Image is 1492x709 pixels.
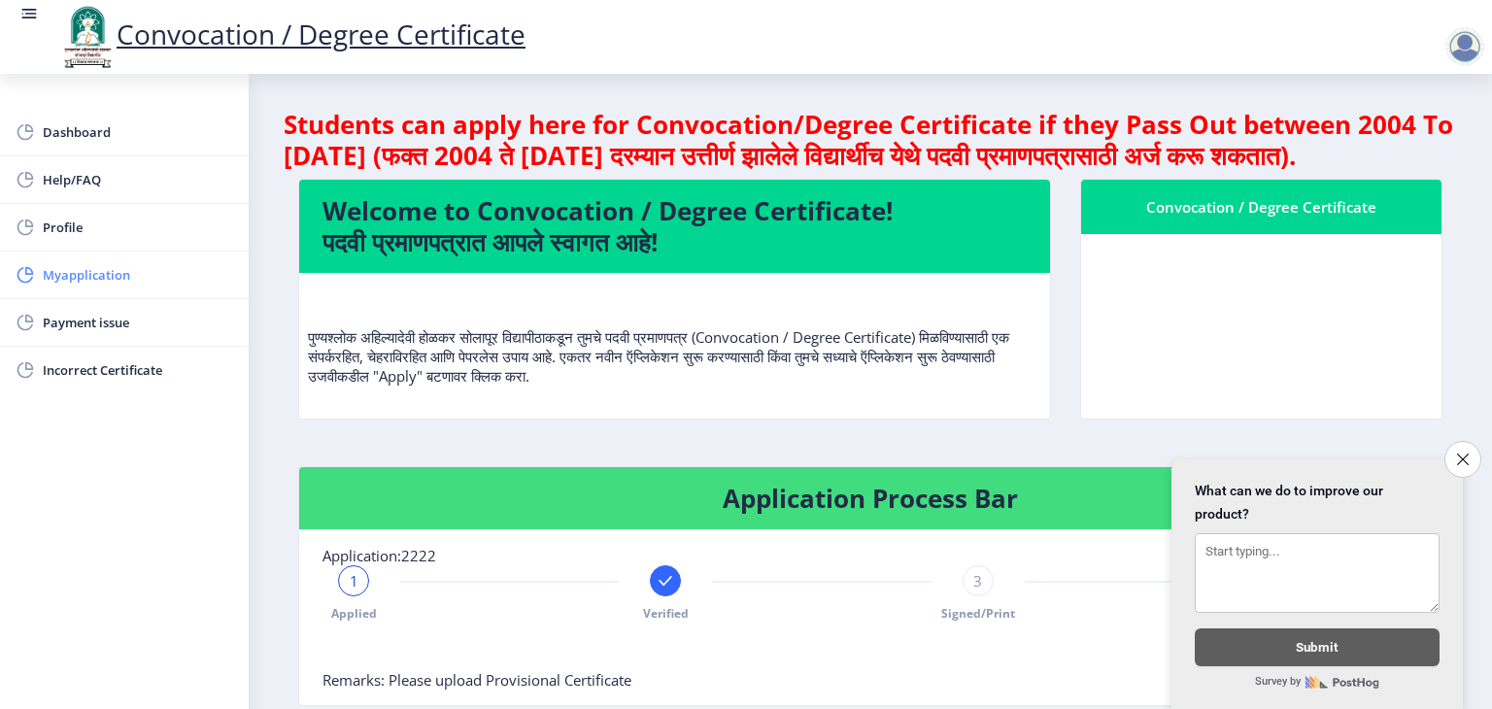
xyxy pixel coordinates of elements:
[643,605,689,622] span: Verified
[43,358,233,382] span: Incorrect Certificate
[43,168,233,191] span: Help/FAQ
[58,16,526,52] a: Convocation / Degree Certificate
[308,288,1041,386] p: पुण्यश्लोक अहिल्यादेवी होळकर सोलापूर विद्यापीठाकडून तुमचे पदवी प्रमाणपत्र (Convocation / Degree C...
[284,109,1457,171] h4: Students can apply here for Convocation/Degree Certificate if they Pass Out between 2004 To [DATE...
[331,605,377,622] span: Applied
[322,546,436,565] span: Application:2222
[1104,195,1418,219] div: Convocation / Degree Certificate
[322,670,631,690] span: Remarks: Please upload Provisional Certificate
[43,263,233,287] span: Myapplication
[941,605,1015,622] span: Signed/Print
[322,195,1027,257] h4: Welcome to Convocation / Degree Certificate! पदवी प्रमाणपत्रात आपले स्वागत आहे!
[43,120,233,144] span: Dashboard
[322,483,1418,514] h4: Application Process Bar
[43,216,233,239] span: Profile
[58,4,117,70] img: logo
[973,571,982,591] span: 3
[43,311,233,334] span: Payment issue
[350,571,358,591] span: 1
